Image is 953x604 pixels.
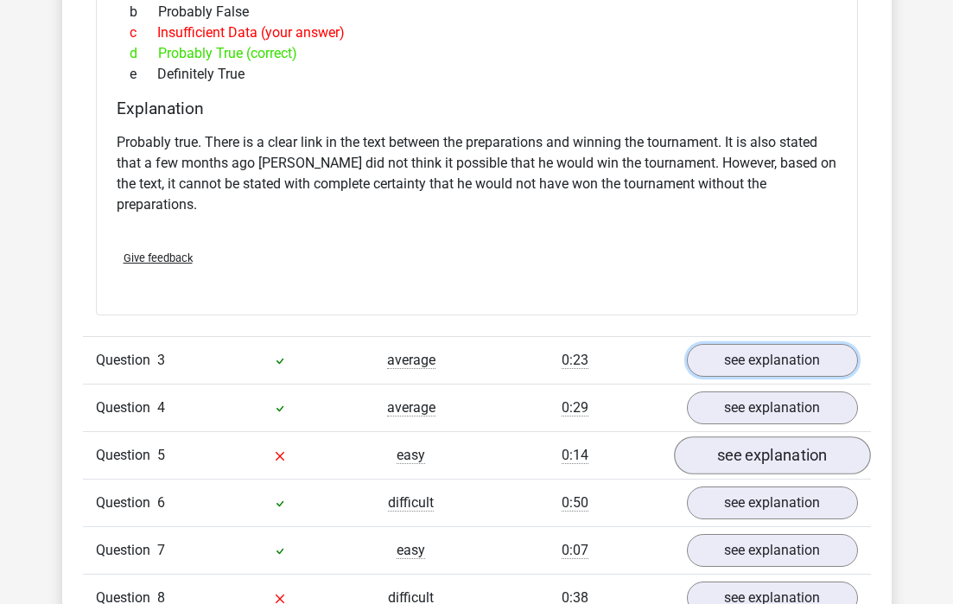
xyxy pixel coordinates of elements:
[397,447,425,464] span: easy
[674,436,871,474] a: see explanation
[562,447,588,464] span: 0:14
[117,22,837,43] div: Insufficient Data (your answer)
[397,542,425,559] span: easy
[157,542,165,558] span: 7
[117,99,837,118] h4: Explanation
[562,494,588,512] span: 0:50
[117,2,837,22] div: Probably False
[96,397,157,418] span: Question
[687,534,858,567] a: see explanation
[687,486,858,519] a: see explanation
[130,64,157,85] span: e
[562,542,588,559] span: 0:07
[117,64,837,85] div: Definitely True
[157,494,165,511] span: 6
[387,352,435,369] span: average
[96,350,157,371] span: Question
[687,391,858,424] a: see explanation
[124,251,193,264] span: Give feedback
[130,43,158,64] span: d
[687,344,858,377] a: see explanation
[157,352,165,368] span: 3
[130,22,157,43] span: c
[96,445,157,466] span: Question
[130,2,158,22] span: b
[562,399,588,416] span: 0:29
[387,399,435,416] span: average
[96,540,157,561] span: Question
[117,43,837,64] div: Probably True (correct)
[157,399,165,416] span: 4
[117,132,837,215] p: Probably true. There is a clear link in the text between the preparations and winning the tournam...
[388,494,434,512] span: difficult
[96,493,157,513] span: Question
[562,352,588,369] span: 0:23
[157,447,165,463] span: 5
